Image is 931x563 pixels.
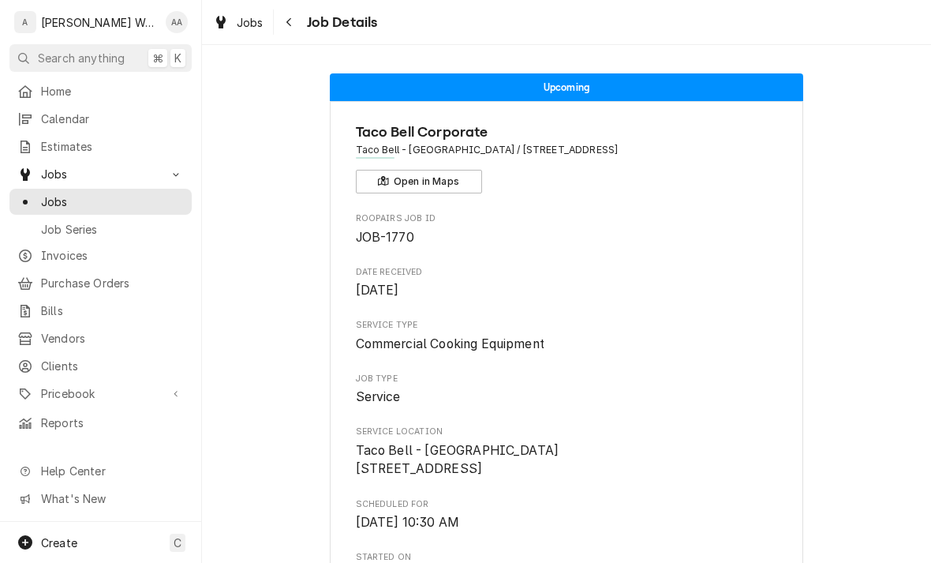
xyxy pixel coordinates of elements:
span: Invoices [41,247,184,264]
span: Service Type [356,319,778,332]
span: [DATE] [356,283,399,298]
span: Service Location [356,441,778,479]
div: AA [166,11,188,33]
div: Scheduled For [356,498,778,532]
span: Job Details [302,12,378,33]
span: Clients [41,358,184,374]
button: Open in Maps [356,170,482,193]
span: Job Series [41,221,184,238]
span: K [174,50,181,66]
span: Vendors [41,330,184,347]
span: Reports [41,415,184,431]
span: Search anything [38,50,125,66]
a: Jobs [9,189,192,215]
div: Status [330,73,803,101]
span: ⌘ [152,50,163,66]
div: Roopairs Job ID [356,212,778,246]
a: Clients [9,353,192,379]
a: Purchase Orders [9,270,192,296]
div: Date Received [356,266,778,300]
span: Help Center [41,463,182,479]
span: Bills [41,302,184,319]
span: What's New [41,490,182,507]
a: Go to Jobs [9,161,192,187]
div: Client Information [356,122,778,193]
span: Estimates [41,138,184,155]
span: Roopairs Job ID [356,228,778,247]
div: A [14,11,36,33]
a: Home [9,78,192,104]
span: Scheduled For [356,498,778,511]
span: Service Type [356,335,778,354]
span: Roopairs Job ID [356,212,778,225]
button: Navigate back [277,9,302,35]
div: Job Type [356,373,778,407]
div: Service Location [356,426,778,479]
a: Go to Pricebook [9,381,192,407]
span: Address [356,143,778,157]
span: Job Type [356,373,778,385]
span: Service Location [356,426,778,438]
span: Scheduled For [356,513,778,532]
a: Job Series [9,216,192,242]
span: Commercial Cooking Equipment [356,336,544,351]
span: Pricebook [41,385,160,402]
span: Jobs [41,193,184,210]
span: Calendar [41,111,184,127]
button: Search anything⌘K [9,44,192,72]
a: Bills [9,298,192,324]
span: Create [41,536,77,550]
span: Name [356,122,778,143]
span: Job Type [356,388,778,407]
div: Aaron Anderson's Avatar [166,11,188,33]
a: Go to What's New [9,486,192,512]
span: Date Received [356,281,778,300]
a: Calendar [9,106,192,132]
span: Purchase Orders [41,275,184,291]
a: Estimates [9,133,192,160]
span: Date Received [356,266,778,279]
span: Jobs [237,14,264,31]
a: Vendors [9,325,192,351]
span: Service [356,389,401,404]
span: JOB-1770 [356,230,414,245]
span: [DATE] 10:30 AM [356,515,459,530]
span: Home [41,83,184,99]
span: Jobs [41,166,160,182]
span: C [174,535,181,551]
span: Upcoming [544,82,589,92]
a: Invoices [9,242,192,268]
a: Go to Help Center [9,458,192,484]
a: Reports [9,410,192,436]
div: Service Type [356,319,778,353]
a: Jobs [207,9,270,36]
span: Taco Bell - [GEOGRAPHIC_DATA] [STREET_ADDRESS] [356,443,559,477]
div: [PERSON_NAME] Works LLC [41,14,157,31]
